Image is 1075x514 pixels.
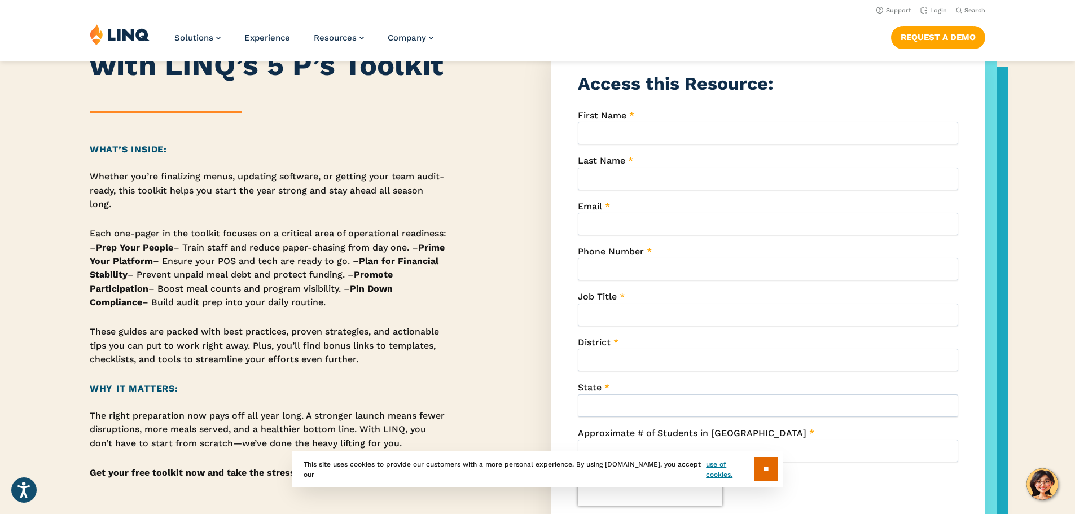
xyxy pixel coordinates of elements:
[578,382,602,393] span: State
[876,7,911,14] a: Support
[96,242,173,253] strong: Prep Your People
[90,24,150,45] img: LINQ | K‑12 Software
[920,7,947,14] a: Login
[956,6,985,15] button: Open Search Bar
[578,246,644,257] span: Phone Number
[90,283,393,307] strong: Pin Down Compliance
[891,26,985,49] a: Request a Demo
[578,428,806,438] span: Approximate # of Students in [GEOGRAPHIC_DATA]
[388,33,426,43] span: Company
[90,409,447,450] p: The right preparation now pays off all year long. A stronger launch means fewer disruptions, more...
[90,227,447,309] p: Each one-pager in the toolkit focuses on a critical area of operational readiness: – – Train staf...
[578,201,602,212] span: Email
[90,242,445,266] strong: Prime Your Platform
[90,170,447,211] p: Whether you’re finalizing menus, updating software, or getting your team audit-ready, this toolki...
[90,325,447,366] p: These guides are packed with best practices, proven strategies, and actionable tips you can put t...
[578,155,625,166] span: Last Name
[578,71,958,96] h3: Access this Resource:
[314,33,364,43] a: Resources
[174,33,213,43] span: Solutions
[1026,468,1058,500] button: Hello, have a question? Let’s chat.
[578,110,626,121] span: First Name
[90,382,447,396] h2: Why It Matters:
[90,269,393,293] strong: Promote Participation
[964,7,985,14] span: Search
[388,33,433,43] a: Company
[578,337,611,348] span: District
[578,291,617,302] span: Job Title
[90,143,447,156] h2: What’s Inside:
[891,24,985,49] nav: Button Navigation
[706,459,754,480] a: use of cookies.
[174,24,433,61] nav: Primary Navigation
[90,256,438,280] strong: Plan for Financial Stability
[244,33,290,43] a: Experience
[174,33,221,43] a: Solutions
[90,467,424,478] strong: Get your free toolkit now and take the stress out of back-to-school prep.
[292,451,783,487] div: This site uses cookies to provide our customers with a more personal experience. By using [DOMAIN...
[314,33,357,43] span: Resources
